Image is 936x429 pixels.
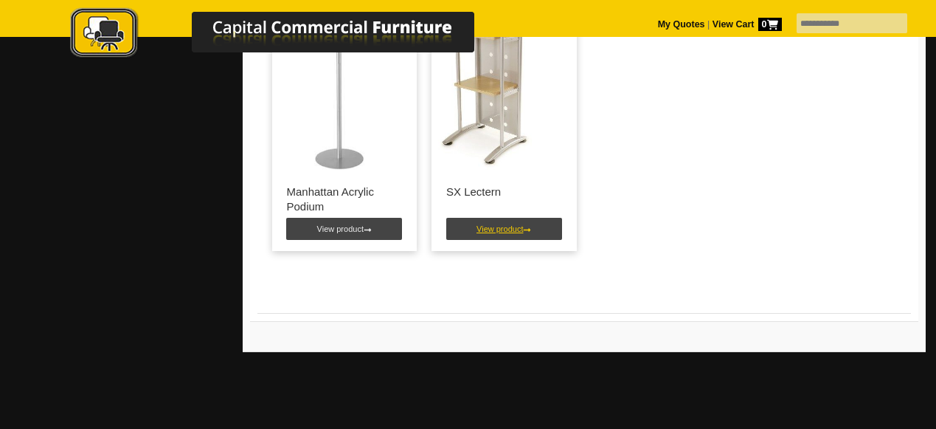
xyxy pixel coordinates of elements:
a: View product [286,218,402,240]
img: Capital Commercial Furniture Logo [30,7,546,61]
strong: View Cart [713,19,782,30]
a: View Cart0 [710,19,781,30]
a: My Quotes [658,19,705,30]
a: View product [446,218,562,240]
p: SX Lectern [446,185,562,199]
p: Manhattan Acrylic Podium [287,185,403,214]
a: Capital Commercial Furniture Logo [30,7,546,66]
span: 0 [758,18,782,31]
